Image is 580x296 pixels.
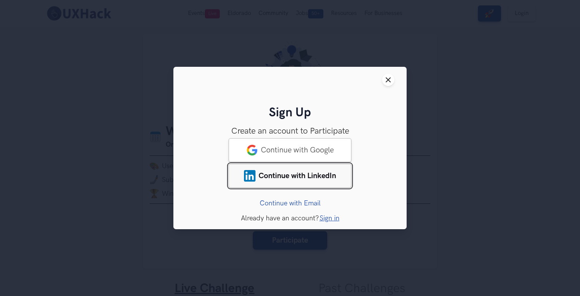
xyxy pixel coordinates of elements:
[244,170,255,182] img: LinkedIn
[186,106,394,121] h2: Sign Up
[260,199,321,207] a: Continue with Email
[246,144,258,156] img: google
[186,126,394,136] h3: Create an account to Participate
[229,138,351,162] a: googleContinue with Google
[259,171,336,180] span: Continue with LinkedIn
[229,164,351,188] a: LinkedInContinue with LinkedIn
[261,146,334,155] span: Continue with Google
[320,214,339,222] a: Sign in
[241,214,319,222] span: Already have an account?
